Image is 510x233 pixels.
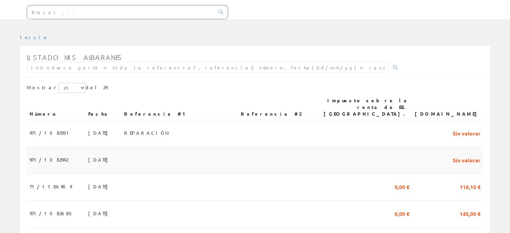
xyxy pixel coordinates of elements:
[86,84,108,90] font: del 24
[88,157,111,163] font: [DATE]
[30,157,68,163] font: 971/1082942
[124,111,188,117] font: Referencia #1
[453,157,480,164] font: Sin valorar
[30,183,72,189] font: 71/1186909
[27,84,59,90] font: Mostrar
[324,97,409,117] font: Impuesto sobre la renta de EE. [GEOGRAPHIC_DATA].
[88,111,110,117] font: Fecha
[59,83,86,93] select: Mostrar
[241,111,301,117] font: Referencia #2
[395,183,409,190] font: 0,00 €
[20,34,49,40] a: Inicio
[27,62,389,73] input: Introduzca parte o toda la referencia1, referencia2, número, fecha(dd/mm/yy) o rango de fechas(dd...
[27,53,122,61] font: Listado mis albaranes
[88,210,111,216] font: [DATE]
[460,210,480,217] font: 145,00 €
[415,111,480,117] font: [DOMAIN_NAME]
[124,130,171,136] font: REPARACIÓN
[30,210,76,216] font: 971/1082680
[88,183,111,189] font: [DATE]
[30,130,72,136] font: 971/1082931
[453,130,480,137] font: Sin valorar
[460,183,480,190] font: 116,10 €
[27,5,215,19] input: Buscar ...
[88,130,111,136] font: [DATE]
[395,210,409,217] font: 0,00 €
[30,111,58,117] font: Número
